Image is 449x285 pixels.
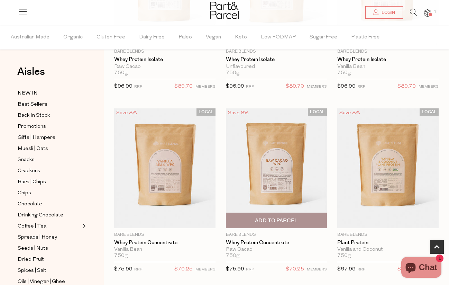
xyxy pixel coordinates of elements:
a: Muesli | Oats [18,144,81,153]
span: Muesli | Oats [18,145,48,153]
span: LOCAL [308,108,327,116]
small: MEMBERS [307,85,327,89]
span: NEW IN [18,89,38,98]
span: Organic [63,25,83,50]
span: Drinking Chocolate [18,211,63,220]
div: Vanilla and Coconut [337,247,439,253]
span: LOCAL [196,108,216,116]
div: Raw Cacao [114,64,216,70]
small: RRP [134,268,142,271]
span: Gluten Free [97,25,125,50]
a: 1 [424,9,431,17]
a: NEW IN [18,89,81,98]
div: Vanilla Bean [114,247,216,253]
span: $70.25 [286,265,304,274]
span: Dairy Free [139,25,165,50]
a: Best Sellers [18,100,81,109]
p: Bare Blends [114,232,216,238]
div: Raw Cacao [226,247,327,253]
span: 1 [432,9,438,15]
span: $89.70 [174,82,193,91]
a: Bars | Chips [18,178,81,186]
p: Bare Blends [226,48,327,55]
small: MEMBERS [195,268,216,271]
span: Gifts | Hampers [18,134,55,142]
span: 750g [226,70,240,76]
span: $96.99 [114,84,132,89]
span: Australian Made [11,25,49,50]
a: Spices | Salt [18,266,81,275]
a: Dried Fruit [18,255,81,264]
span: $70.25 [174,265,193,274]
a: Coffee | Tea [18,222,81,231]
span: $96.99 [226,84,244,89]
div: Unflavoured [226,64,327,70]
span: 750g [337,70,351,76]
img: Part&Parcel [210,2,239,19]
span: Low FODMAP [261,25,296,50]
span: Spices | Salt [18,267,46,275]
img: Plant Protein [337,108,439,228]
span: Plastic Free [351,25,380,50]
a: Promotions [18,122,81,131]
span: Sugar Free [310,25,337,50]
span: $89.70 [286,82,304,91]
span: Bars | Chips [18,178,46,186]
span: Add To Parcel [255,217,298,224]
a: Crackers [18,167,81,175]
a: Whey Protein Isolate [114,56,216,63]
a: Aisles [17,66,45,84]
span: Best Sellers [18,100,47,109]
p: Bare Blends [337,48,439,55]
a: Gifts | Hampers [18,133,81,142]
span: $89.70 [397,82,416,91]
div: Save 8% [114,108,139,118]
span: Chips [18,189,31,197]
span: Back In Stock [18,112,50,120]
div: Save 8% [226,108,251,118]
span: Snacks [18,156,35,164]
a: Chips [18,189,81,197]
span: $96.99 [337,84,356,89]
span: Dried Fruit [18,256,44,264]
a: Whey Protein Concentrate [114,240,216,246]
span: 750g [337,253,351,259]
small: MEMBERS [307,268,327,271]
a: Drinking Chocolate [18,211,81,220]
span: $75.99 [114,267,132,272]
span: Seeds | Nuts [18,244,48,253]
small: RRP [246,268,254,271]
img: Whey Protein Concentrate [114,108,216,228]
small: RRP [134,85,142,89]
a: Snacks [18,155,81,164]
button: Add To Parcel [226,213,327,228]
span: 750g [226,253,240,259]
button: Expand/Collapse Coffee | Tea [81,222,86,230]
span: Spreads | Honey [18,233,57,242]
p: Bare Blends [226,232,327,238]
span: 750g [114,253,128,259]
span: Keto [235,25,247,50]
span: LOCAL [420,108,439,116]
a: Seeds | Nuts [18,244,81,253]
span: Login [380,10,395,16]
a: Spreads | Honey [18,233,81,242]
p: Bare Blends [337,232,439,238]
a: Plant Protein [337,240,439,246]
img: Whey Protein Concentrate [226,108,327,228]
span: 750g [114,70,128,76]
p: Bare Blends [114,48,216,55]
a: Whey Protein Concentrate [226,240,327,246]
span: $62.85 [397,265,416,274]
inbox-online-store-chat: Shopify online store chat [399,257,443,279]
a: Chocolate [18,200,81,208]
a: Back In Stock [18,111,81,120]
small: MEMBERS [419,85,439,89]
span: Coffee | Tea [18,222,46,231]
a: Login [365,6,403,19]
span: Aisles [17,64,45,79]
span: Chocolate [18,200,42,208]
a: Whey Protein Isolate [337,56,439,63]
span: $75.99 [226,267,244,272]
small: RRP [357,85,365,89]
